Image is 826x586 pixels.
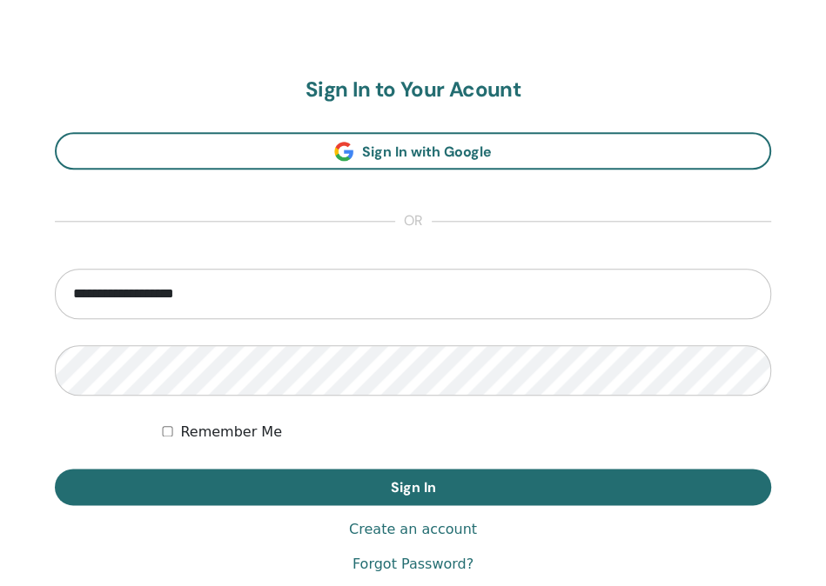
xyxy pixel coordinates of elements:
[391,478,436,496] span: Sign In
[55,469,771,505] button: Sign In
[55,132,771,170] a: Sign In with Google
[362,143,492,161] span: Sign In with Google
[349,519,477,540] a: Create an account
[55,77,771,103] h2: Sign In to Your Acount
[180,422,282,443] label: Remember Me
[162,422,771,443] div: Keep me authenticated indefinitely or until I manually logout
[395,211,432,232] span: or
[353,554,473,575] a: Forgot Password?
